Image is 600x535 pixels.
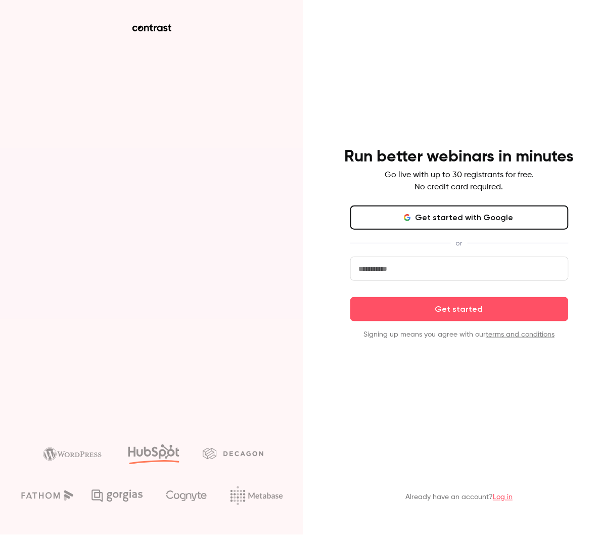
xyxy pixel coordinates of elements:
p: Go live with up to 30 registrants for free. No credit card required. [385,169,534,193]
a: Log in [493,494,513,501]
p: Signing up means you agree with our [350,330,569,340]
p: Already have an account? [406,492,513,503]
span: or [451,238,468,249]
button: Get started with Google [350,205,569,230]
a: terms and conditions [486,331,555,338]
button: Get started [350,297,569,321]
h4: Run better webinars in minutes [345,147,574,167]
img: decagon [203,448,263,459]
